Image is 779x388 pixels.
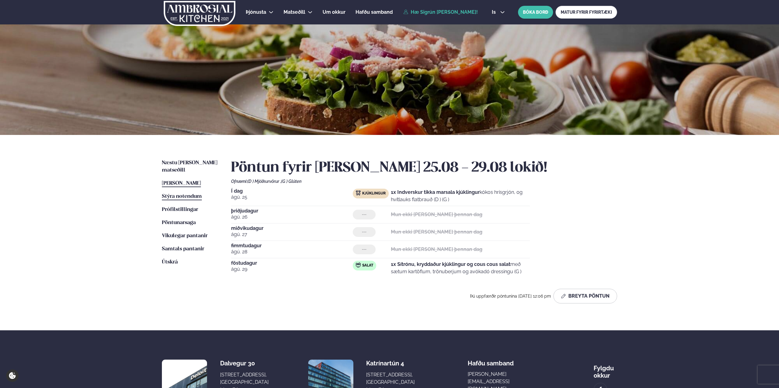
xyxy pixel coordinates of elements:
[231,213,353,221] span: ágú. 26
[162,232,208,240] a: Vikulegar pantanir
[231,194,353,201] span: ágú. 25
[231,209,353,213] span: þriðjudagur
[246,9,266,15] span: Þjónusta
[231,179,617,184] div: Ofnæmi:
[362,191,386,196] span: Kjúklingur
[391,229,482,235] strong: Mun ekki [PERSON_NAME] þennan dag
[231,243,353,248] span: fimmtudagur
[162,207,198,212] span: Prófílstillingar
[162,219,196,227] a: Pöntunarsaga
[470,294,551,299] span: Þú uppfærðir pöntunina [DATE] 12:06 pm
[366,360,415,367] div: Katrínartún 4
[391,189,530,203] p: kókos hrísgrjón, og hvítlauks flatbrauð (D ) (G )
[162,160,217,173] span: Næstu [PERSON_NAME] matseðill
[220,360,269,367] div: Dalvegur 30
[356,190,361,195] img: chicken.svg
[362,212,366,217] span: ---
[231,261,353,266] span: föstudagur
[231,266,353,273] span: ágú. 29
[247,179,281,184] span: (D ) Mjólkurvörur ,
[162,259,178,266] a: Útskrá
[323,9,345,16] a: Um okkur
[162,181,201,186] span: [PERSON_NAME]
[356,9,393,15] span: Hafðu samband
[246,9,266,16] a: Þjónusta
[162,159,219,174] a: Næstu [PERSON_NAME] matseðill
[403,9,478,15] a: Hæ Sigrún [PERSON_NAME]!
[162,206,198,213] a: Prófílstillingar
[162,245,204,253] a: Samtals pantanir
[594,360,617,379] div: Fylgdu okkur
[284,9,305,16] a: Matseðill
[518,6,553,19] button: BÓKA BORÐ
[391,246,482,252] strong: Mun ekki [PERSON_NAME] þennan dag
[284,9,305,15] span: Matseðill
[231,248,353,256] span: ágú. 28
[162,246,204,252] span: Samtals pantanir
[231,159,617,176] h2: Pöntun fyrir [PERSON_NAME] 25.08 - 29.08 lokið!
[162,180,201,187] a: [PERSON_NAME]
[162,194,202,199] span: Stýra notendum
[220,371,269,386] div: [STREET_ADDRESS], [GEOGRAPHIC_DATA]
[556,6,617,19] a: MATUR FYRIR FYRIRTÆKI
[391,189,480,195] strong: 1x Indverskur tikka marsala kjúklingur
[356,9,393,16] a: Hafðu samband
[162,193,202,200] a: Stýra notendum
[6,369,19,382] a: Cookie settings
[391,261,530,275] p: með sætum kartöflum, trönuberjum og avókadó dressingu (G )
[281,179,302,184] span: (G ) Glúten
[231,226,353,231] span: miðvikudagur
[163,1,236,26] img: logo
[366,371,415,386] div: [STREET_ADDRESS], [GEOGRAPHIC_DATA]
[391,212,482,217] strong: Mun ekki [PERSON_NAME] þennan dag
[487,10,510,15] button: is
[162,259,178,265] span: Útskrá
[231,189,353,194] span: Í dag
[391,261,510,267] strong: 1x Sítrónu, kryddaður kjúklingur og cous cous salat
[468,355,514,367] span: Hafðu samband
[162,220,196,225] span: Pöntunarsaga
[362,263,373,268] span: Salat
[323,9,345,15] span: Um okkur
[356,263,361,267] img: salad.svg
[362,247,366,252] span: ---
[231,231,353,238] span: ágú. 27
[553,289,617,303] button: Breyta Pöntun
[162,233,208,238] span: Vikulegar pantanir
[362,230,366,234] span: ---
[492,10,498,15] span: is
